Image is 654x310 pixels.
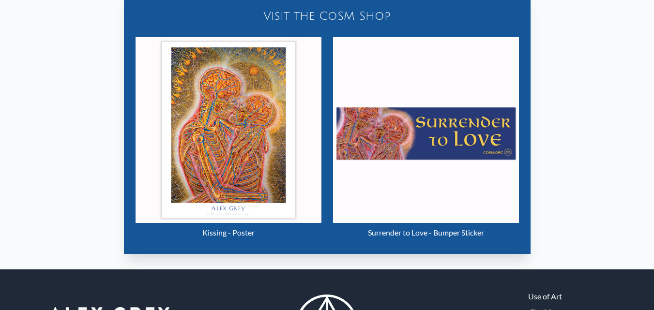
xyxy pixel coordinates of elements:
[333,37,519,223] img: Surrender to Love - Bumper Sticker
[130,0,525,31] a: Visit the CoSM Shop
[136,37,321,242] a: Kissing - Poster
[528,291,562,302] a: Use of Art
[136,37,321,223] img: Kissing - Poster
[333,37,519,242] a: Surrender to Love - Bumper Sticker
[333,223,519,242] div: Surrender to Love - Bumper Sticker
[136,223,321,242] div: Kissing - Poster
